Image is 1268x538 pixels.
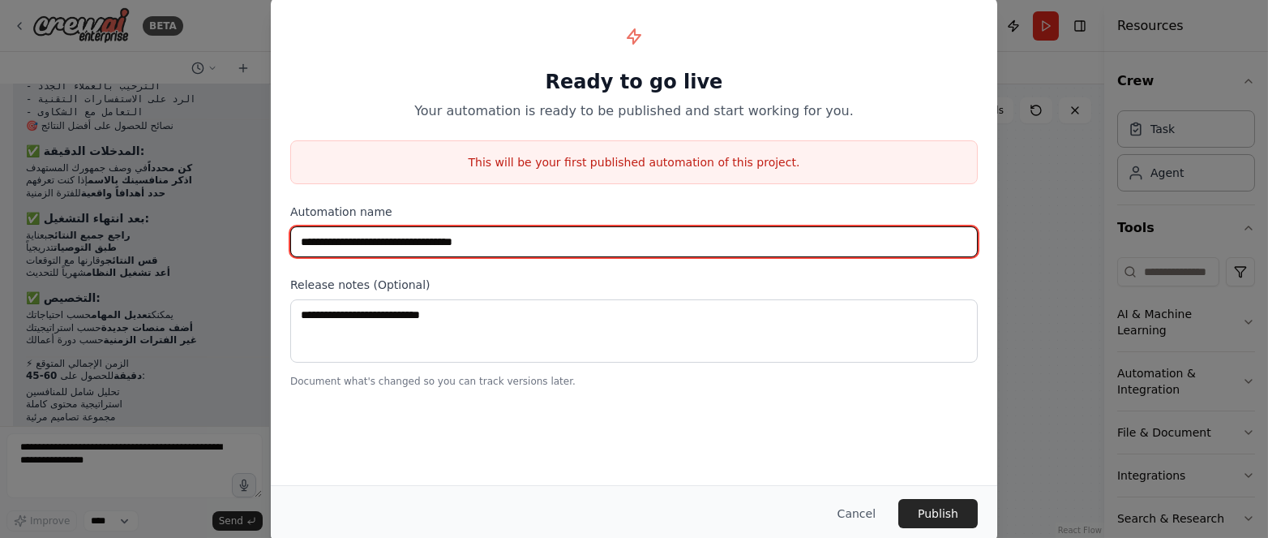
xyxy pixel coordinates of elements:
[290,204,978,220] label: Automation name
[290,375,978,388] p: Document what's changed so you can track versions later.
[290,101,978,121] p: Your automation is ready to be published and start working for you.
[898,499,978,528] button: Publish
[290,277,978,293] label: Release notes (Optional)
[290,69,978,95] h1: Ready to go live
[291,154,977,170] p: This will be your first published automation of this project.
[825,499,889,528] button: Cancel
